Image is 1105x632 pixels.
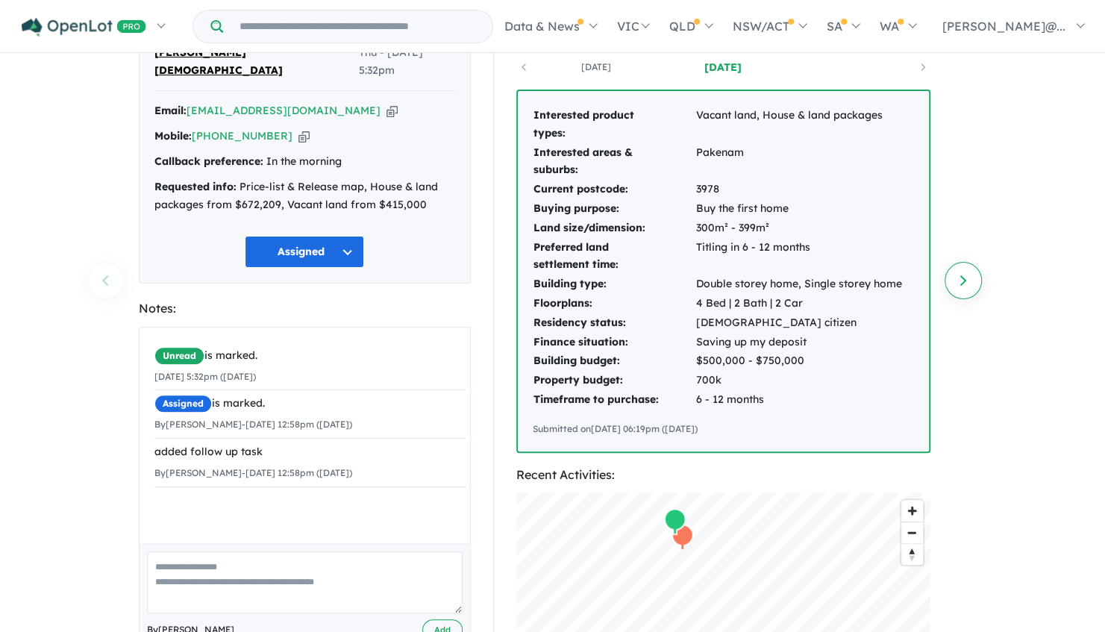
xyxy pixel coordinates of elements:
span: Unread [154,347,204,365]
span: [PERSON_NAME][DEMOGRAPHIC_DATA] [154,44,360,80]
strong: Mobile: [154,129,192,143]
span: Assigned [154,395,212,413]
div: added follow up task [154,443,466,461]
a: [DATE] [533,60,660,75]
small: By [PERSON_NAME] - [DATE] 12:58pm ([DATE]) [154,467,352,478]
a: [EMAIL_ADDRESS][DOMAIN_NAME] [187,104,381,117]
button: Copy [298,128,310,144]
td: Interested areas & suburbs: [533,143,695,181]
small: [DATE] 5:32pm ([DATE]) [154,371,256,382]
div: Submitted on [DATE] 06:19pm ([DATE]) [533,422,914,437]
div: Recent Activities: [516,465,930,485]
strong: Callback preference: [154,154,263,168]
button: Reset bearing to north [901,543,923,565]
strong: Requested info: [154,180,237,193]
div: is marked. [154,395,466,413]
td: Floorplans: [533,294,695,313]
span: Zoom out [901,522,923,543]
td: [DEMOGRAPHIC_DATA] citizen [695,313,903,333]
button: Zoom out [901,522,923,543]
td: 3978 [695,180,903,199]
td: $500,000 - $750,000 [695,351,903,371]
td: Preferred land settlement time: [533,238,695,275]
img: Openlot PRO Logo White [22,18,146,37]
td: Interested product types: [533,106,695,143]
td: Titling in 6 - 12 months [695,238,903,275]
td: 4 Bed | 2 Bath | 2 Car [695,294,903,313]
td: Buy the first home [695,199,903,219]
a: [PHONE_NUMBER] [192,129,292,143]
div: Map marker [663,507,686,535]
td: Residency status: [533,313,695,333]
td: Finance situation: [533,333,695,352]
td: Pakenam [695,143,903,181]
div: Price-list & Release map, House & land packages from $672,209, Vacant land from $415,000 [154,178,455,214]
button: Copy [386,103,398,119]
td: Double storey home, Single storey home [695,275,903,294]
div: Notes: [139,298,471,319]
td: Building type: [533,275,695,294]
td: Timeframe to purchase: [533,390,695,410]
td: Vacant land, House & land packages [695,106,903,143]
td: Saving up my deposit [695,333,903,352]
td: Land size/dimension: [533,219,695,238]
div: Map marker [671,523,693,551]
td: Building budget: [533,351,695,371]
div: is marked. [154,347,466,365]
td: 700k [695,371,903,390]
td: Property budget: [533,371,695,390]
button: Zoom in [901,500,923,522]
button: Assigned [245,236,364,268]
span: Thu - [DATE] 5:32pm [359,44,454,80]
td: Buying purpose: [533,199,695,219]
input: Try estate name, suburb, builder or developer [226,10,489,43]
small: By [PERSON_NAME] - [DATE] 12:58pm ([DATE]) [154,419,352,430]
td: Current postcode: [533,180,695,199]
span: Reset bearing to north [901,544,923,565]
span: [PERSON_NAME]@... [942,19,1065,34]
td: 6 - 12 months [695,390,903,410]
strong: Email: [154,104,187,117]
div: In the morning [154,153,455,171]
a: [DATE] [660,60,786,75]
td: 300m² - 399m² [695,219,903,238]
